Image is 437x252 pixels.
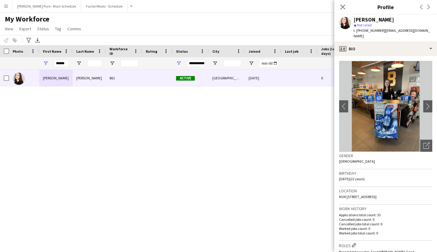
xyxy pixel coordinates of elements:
a: Export [17,25,34,33]
span: [DATE] (22 years) [339,177,365,181]
h3: Gender [339,153,432,158]
h3: Birthday [339,171,432,176]
button: Open Filter Menu [109,61,115,66]
a: Comms [65,25,83,33]
span: My Workforce [5,15,49,24]
input: City Filter Input [223,60,241,67]
span: Workforce ID [109,47,131,56]
span: City [212,49,219,54]
a: View [2,25,16,33]
div: [PERSON_NAME] [39,70,73,86]
p: Applications total count: 33 [339,213,432,217]
div: [DATE] [245,70,281,86]
div: [PERSON_NAME] [73,70,106,86]
button: Open Filter Menu [76,61,82,66]
button: Open Filter Menu [249,61,254,66]
span: Jobs (last 90 days) [321,47,346,56]
span: Rating [146,49,157,54]
span: Not rated [357,23,372,27]
div: [GEOGRAPHIC_DATA] [209,70,245,86]
span: Last job [285,49,298,54]
span: M1N [STREET_ADDRESS] [339,194,377,199]
span: Status [37,26,49,31]
span: Active [176,76,195,81]
div: [PERSON_NAME] [354,17,394,22]
button: Open Filter Menu [43,61,48,66]
p: Cancelled jobs total count: 0 [339,222,432,226]
h3: Profile [334,3,437,11]
span: Comms [67,26,81,31]
button: [PERSON_NAME] Pure - Main Schedule [12,0,81,12]
a: Tag [53,25,64,33]
h3: Work history [339,206,432,211]
span: Last Name [76,49,94,54]
app-action-btn: Export XLSX [34,37,41,44]
div: Bio [334,41,437,56]
span: t. [PHONE_NUMBER] [354,28,385,33]
span: Export [19,26,31,31]
p: Worked jobs total count: 0 [339,231,432,235]
input: Last Name Filter Input [87,60,102,67]
span: Joined [249,49,260,54]
p: Cancelled jobs count: 0 [339,217,432,222]
div: 0 [318,70,357,86]
a: Status [35,25,51,33]
img: Evelyn Bradbury-Mclintock [13,73,25,85]
button: Factor Meals - Schedule [81,0,128,12]
span: Photo [13,49,23,54]
div: 861 [106,70,142,86]
h3: Location [339,188,432,194]
span: Status [176,49,188,54]
button: Open Filter Menu [176,61,181,66]
input: Workforce ID Filter Input [120,60,139,67]
app-action-btn: Advanced filters [25,37,32,44]
h3: Roles [339,242,432,248]
span: First Name [43,49,61,54]
input: Joined Filter Input [259,60,278,67]
span: [DEMOGRAPHIC_DATA] [339,159,375,164]
button: Open Filter Menu [212,61,218,66]
div: Open photos pop-in [420,140,432,152]
span: View [5,26,13,31]
img: Crew avatar or photo [339,61,432,152]
p: Worked jobs count: 0 [339,226,432,231]
input: First Name Filter Input [54,60,69,67]
span: | [EMAIL_ADDRESS][DOMAIN_NAME] [354,28,430,38]
span: Tag [55,26,61,31]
